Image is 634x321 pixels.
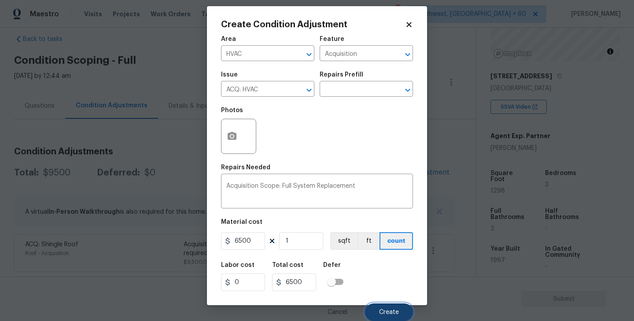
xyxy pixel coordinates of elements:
h5: Issue [221,72,238,78]
button: Create [365,303,413,321]
h5: Feature [320,36,344,42]
h5: Repairs Prefill [320,72,363,78]
button: Open [303,84,315,96]
h5: Area [221,36,236,42]
h5: Defer [323,262,341,268]
h5: Material cost [221,219,262,225]
h2: Create Condition Adjustment [221,20,405,29]
textarea: Acquisition Scope: Full System Replacement [226,183,408,201]
button: count [380,232,413,250]
button: Cancel [313,303,361,321]
h5: Total cost [272,262,303,268]
button: ft [358,232,380,250]
span: Create [379,309,399,316]
h5: Photos [221,107,243,113]
span: Cancel [328,309,347,316]
h5: Repairs Needed [221,164,270,171]
h5: Labor cost [221,262,254,268]
button: Open [303,48,315,61]
button: sqft [330,232,358,250]
button: Open [402,84,414,96]
button: Open [402,48,414,61]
